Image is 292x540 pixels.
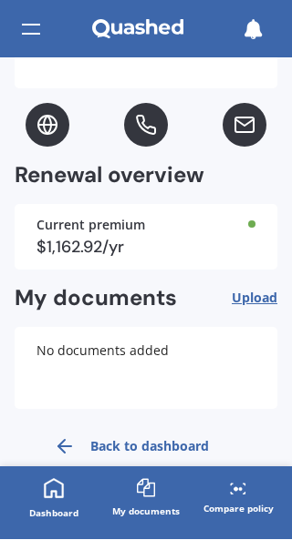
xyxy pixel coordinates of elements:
[112,503,180,521] div: My documents
[36,239,255,256] div: $1,162.92/yr
[232,285,277,313] button: Upload
[7,467,99,533] a: Dashboard
[15,285,177,313] h2: My documents
[15,162,277,190] h2: Renewal overview
[232,291,277,306] span: Upload
[193,467,285,533] a: Compare policy
[203,500,274,518] div: Compare policy
[29,504,78,523] div: Dashboard
[99,467,192,533] a: My documents
[43,424,220,470] a: Back to dashboard
[15,328,277,410] div: No documents added
[36,219,255,232] div: Current premium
